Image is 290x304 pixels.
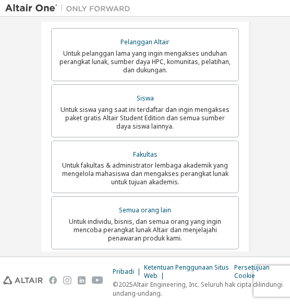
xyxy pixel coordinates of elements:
font: Siswa [137,94,154,103]
font: Untuk individu, bisnis, dan semua orang yang ingin mencoba perangkat lunak Altair dan menjelajahi... [69,217,221,243]
font: Ketentuan Penggunaan Situs Web [144,263,229,280]
font: Untuk pelanggan lama yang ingin mengakses unduhan perangkat lunak, sumber daya HPC, komunitas, pe... [59,49,231,74]
img: youtube.svg [92,275,103,286]
font: 2025 [118,280,133,289]
font: Untuk siswa yang saat ini terdaftar dan ingin mengakses paket gratis Altair Student Edition dan s... [61,105,229,131]
font: Pribadi [113,267,134,276]
img: facebook.svg [49,275,57,286]
font: Semua orang lain [119,206,171,214]
font: Untuk fakultas & administrator lembaga akademik yang mengelola mahasiswa dan mengakses perangkat ... [62,161,228,186]
font: Altair Engineering, Inc. Seluruh hak cipta dilindungi undang-undang. [113,280,283,298]
img: Altair Satu [5,3,136,14]
font: Fakultas [133,150,158,159]
font: © [113,280,118,289]
img: linkedin.svg [78,275,86,286]
img: altair_logo.svg [3,275,43,286]
font: Persetujuan Cookie [234,263,270,280]
img: instagram.svg [63,275,71,286]
font: Pelanggan Altair [120,37,170,46]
